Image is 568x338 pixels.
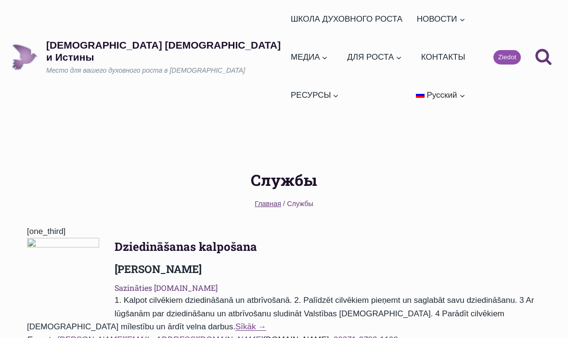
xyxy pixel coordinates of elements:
[287,200,313,208] span: Службы
[343,38,406,76] a: ДЛЯ РОСТА
[115,283,218,293] a: Sazināties [DOMAIN_NAME]
[283,200,285,208] span: /
[12,39,286,76] a: [DEMOGRAPHIC_DATA] [DEMOGRAPHIC_DATA] и ИстиныМесто для вашего духовного роста в [DEMOGRAPHIC_DATA]
[427,91,457,100] span: Русский
[27,198,541,209] nav: Навигационные цепочки
[286,38,332,76] a: МЕДИА
[235,322,266,331] a: Sīkāk →
[291,51,328,64] span: МЕДИА
[27,261,541,277] h4: [PERSON_NAME]
[27,169,541,192] h1: Службы
[417,38,469,76] a: КОНТАКТЫ
[530,44,556,70] button: Показать форму поиска
[417,13,465,26] span: НОВОСТИ
[347,51,402,64] span: ДЛЯ РОСТА
[291,89,339,102] span: РЕСУРСЫ
[255,200,281,208] a: Главная
[46,66,286,76] p: Место для вашего духовного роста в [DEMOGRAPHIC_DATA]
[12,44,38,70] img: Draudze Gars un Patiesība
[46,39,286,63] p: [DEMOGRAPHIC_DATA] [DEMOGRAPHIC_DATA] и Истины
[286,76,343,114] a: РЕСУРСЫ
[27,238,99,310] img: person_1
[412,76,469,114] a: Русский
[27,238,541,255] h3: Dziedināšanas kalpošana
[493,50,521,65] a: Ziedot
